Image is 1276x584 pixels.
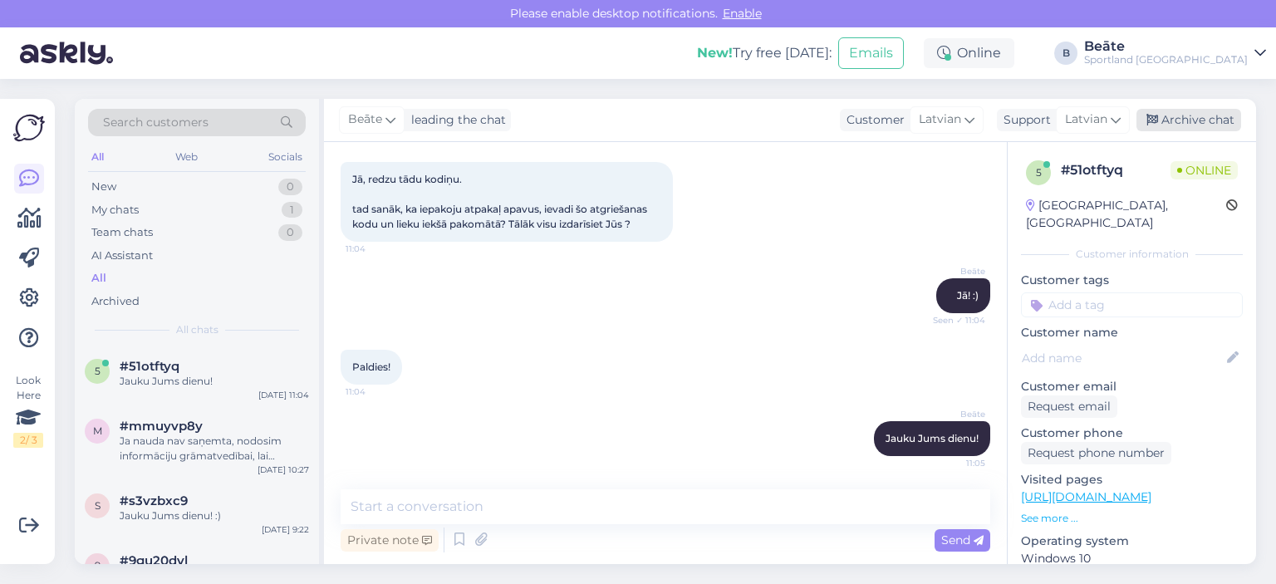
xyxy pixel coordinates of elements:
div: Socials [265,146,306,168]
div: Customer information [1021,247,1243,262]
span: Send [941,532,984,547]
b: New! [697,45,733,61]
span: 5 [1036,166,1042,179]
div: Support [997,111,1051,129]
span: Jauku Jums dienu! [886,432,979,444]
p: Visited pages [1021,471,1243,488]
div: Jauku Jums dienu! [120,374,309,389]
p: Customer email [1021,378,1243,395]
div: Request phone number [1021,442,1171,464]
span: #mmuyvp8y [120,419,203,434]
span: Latvian [1065,110,1107,129]
div: My chats [91,202,139,218]
span: Jā, redzu tādu kodiņu. tad sanāk, ka iepakoju atpakaļ apavus, ievadi šo atgriešanas kodu un lieku... [352,173,650,230]
div: Archived [91,293,140,310]
div: Online [924,38,1014,68]
div: All [88,146,107,168]
div: AI Assistant [91,248,153,264]
span: Jā! :) [957,289,979,302]
img: Askly Logo [13,112,45,144]
span: Seen ✓ 11:04 [923,314,985,326]
input: Add name [1022,349,1224,367]
span: m [93,425,102,437]
div: Customer [840,111,905,129]
span: Enable [718,6,767,21]
span: 9 [95,559,101,572]
div: [DATE] 10:27 [258,464,309,476]
div: [DATE] 11:04 [258,389,309,401]
div: [GEOGRAPHIC_DATA], [GEOGRAPHIC_DATA] [1026,197,1226,232]
span: Paldies! [352,361,390,373]
div: # 51otftyq [1061,160,1170,180]
p: Customer name [1021,324,1243,341]
div: 0 [278,224,302,241]
div: Web [172,146,201,168]
span: 11:04 [346,385,408,398]
div: [DATE] 9:22 [262,523,309,536]
div: Archive chat [1136,109,1241,131]
span: Online [1170,161,1238,179]
p: Operating system [1021,532,1243,550]
p: Customer tags [1021,272,1243,289]
div: Request email [1021,395,1117,418]
span: s [95,499,101,512]
a: BeāteSportland [GEOGRAPHIC_DATA] [1084,40,1266,66]
div: Sportland [GEOGRAPHIC_DATA] [1084,53,1248,66]
button: Emails [838,37,904,69]
span: Latvian [919,110,961,129]
div: 2 / 3 [13,433,43,448]
p: See more ... [1021,511,1243,526]
span: Beāte [923,265,985,277]
div: Team chats [91,224,153,241]
input: Add a tag [1021,292,1243,317]
span: Beāte [923,408,985,420]
div: Try free [DATE]: [697,43,832,63]
span: 11:04 [346,243,408,255]
div: Look Here [13,373,43,448]
p: Windows 10 [1021,550,1243,567]
div: B [1054,42,1077,65]
p: Customer phone [1021,425,1243,442]
div: 0 [278,179,302,195]
span: All chats [176,322,218,337]
div: Jauku Jums dienu! :) [120,508,309,523]
span: 5 [95,365,101,377]
div: leading the chat [405,111,506,129]
div: New [91,179,116,195]
span: #51otftyq [120,359,179,374]
span: #s3vzbxc9 [120,493,188,508]
div: Private note [341,529,439,552]
span: #9gu20dvl [120,553,188,568]
div: Beāte [1084,40,1248,53]
div: 1 [282,202,302,218]
span: Beāte [348,110,382,129]
span: 11:05 [923,457,985,469]
span: Search customers [103,114,209,131]
a: [URL][DOMAIN_NAME] [1021,489,1151,504]
div: All [91,270,106,287]
div: Ja nauda nav saņemta, nodosim informāciju grāmatvedībai, lai noskaidro, kāds varētu būt iemesls. [120,434,309,464]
